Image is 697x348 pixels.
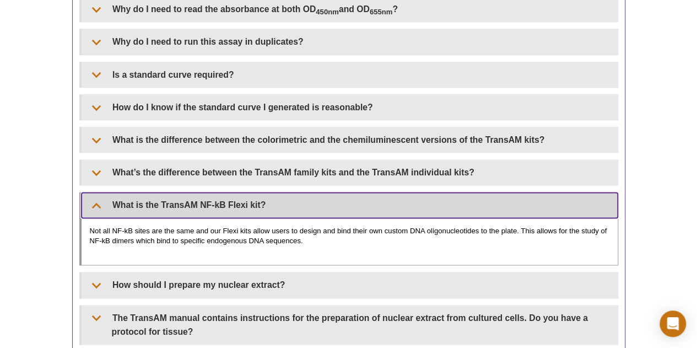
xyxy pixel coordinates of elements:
summary: The TransAM manual contains instructions for the preparation of nuclear extract from cultured cel... [82,306,618,344]
sub: 655nm [370,8,393,16]
p: Not all NF-kB sites are the same and our Flexi kits allow users to design and bind their own cust... [90,226,609,246]
summary: How should I prepare my nuclear extract? [82,272,618,297]
div: Open Intercom Messenger [660,310,686,337]
summary: What is the difference between the colorimetric and the chemiluminescent versions of the TransAM ... [82,127,618,152]
summary: How do I know if the standard curve I generated is reasonable? [82,95,618,120]
summary: Why do I need to run this assay in duplicates? [82,29,618,54]
summary: What’s the difference between the TransAM family kits and the TransAM individual kits? [82,160,618,185]
summary: What is the TransAM NF-kB Flexi kit? [82,192,618,217]
summary: Is a standard curve required? [82,62,618,87]
sub: 450nm [316,8,339,16]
